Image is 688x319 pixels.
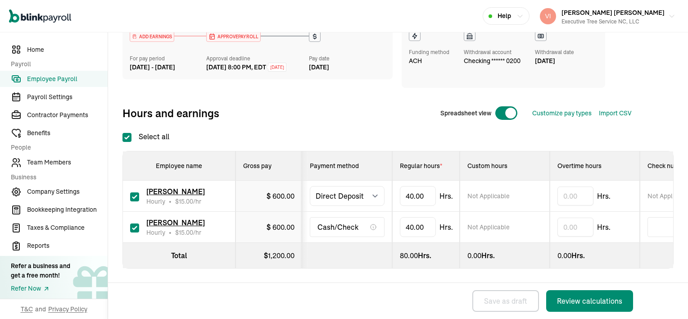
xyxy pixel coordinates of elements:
[179,197,193,205] span: 15.00
[535,48,574,56] div: Withdrawal date
[11,173,102,182] span: Business
[9,3,71,29] nav: Global
[27,241,108,251] span: Reports
[11,284,70,293] a: Refer Now
[483,7,530,25] button: Help
[409,48,449,56] div: Funding method
[27,128,108,138] span: Benefits
[175,197,201,206] span: /hr
[206,63,266,72] div: [DATE] 8:00 PM, EDT
[21,305,33,314] span: T&C
[175,228,201,237] span: /hr
[561,18,665,26] div: Executive Tree Service NC, LLC
[309,63,385,72] div: [DATE]
[557,218,593,237] input: 0.00
[439,191,453,201] span: Hrs.
[643,276,688,319] iframe: Chat Widget
[498,11,511,21] span: Help
[400,162,442,170] span: Regular hours
[535,56,574,66] div: [DATE]
[310,162,359,170] span: Payment method
[243,161,294,170] div: Gross pay
[27,205,108,214] span: Bookkeeping Integration
[317,222,358,232] span: Cash/Check
[557,162,602,170] span: Overtime hours
[175,197,193,205] span: $
[400,217,436,237] input: TextInput
[146,218,205,227] span: [PERSON_NAME]
[557,296,622,306] div: Review calculations
[11,59,102,69] span: Payroll
[484,296,527,306] div: Save as draft
[309,55,385,63] div: Pay date
[130,63,206,72] div: [DATE] - [DATE]
[122,133,131,142] input: Select all
[130,250,228,261] div: Total
[169,228,172,237] span: •
[268,251,294,260] span: 1,200.00
[175,228,193,237] span: $
[11,261,70,280] div: Refer a business and get a free month!
[561,9,665,17] span: [PERSON_NAME] [PERSON_NAME]
[243,250,294,261] div: $
[27,158,108,167] span: Team Members
[272,191,294,201] span: 600.00
[464,48,521,56] div: Withdrawal account
[467,250,542,261] div: Hrs.
[267,191,294,201] div: $
[440,109,491,118] span: Spreadsheet view
[270,64,284,71] span: [DATE]
[216,33,258,40] span: APPROVE PAYROLL
[130,32,174,41] div: ADD EARNINGS
[597,222,611,232] span: Hrs.
[146,197,165,206] span: Hourly
[599,109,631,118] button: Import CSV
[11,143,102,152] span: People
[557,250,632,261] div: Hrs.
[130,55,206,63] div: For pay period
[179,228,193,237] span: 15.00
[532,109,592,118] button: Customize pay types
[597,191,611,201] span: Hrs.
[206,55,305,63] div: Approval deadline
[48,305,87,314] span: Privacy Policy
[272,223,294,232] span: 600.00
[400,250,452,261] div: Hrs.
[27,223,108,232] span: Taxes & Compliance
[27,187,108,196] span: Company Settings
[27,74,108,84] span: Employee Payroll
[400,186,436,206] input: TextInput
[122,131,169,142] label: Select all
[467,161,542,170] div: Custom hours
[536,5,679,27] button: [PERSON_NAME] [PERSON_NAME]Executive Tree Service NC, LLC
[146,228,165,237] span: Hourly
[439,222,453,232] span: Hrs.
[169,197,172,206] span: •
[467,191,510,201] span: Not Applicable
[467,223,510,232] span: Not Applicable
[27,45,108,55] span: Home
[27,110,108,120] span: Contractor Payments
[546,290,633,312] button: Review calculations
[267,222,294,232] div: $
[557,187,593,205] input: 0.00
[122,106,219,120] span: Hours and earnings
[557,251,571,260] span: 0.00
[400,251,418,260] span: 80.00
[409,56,422,66] span: ACH
[146,187,205,196] span: [PERSON_NAME]
[472,290,539,312] button: Save as draft
[156,162,202,170] span: Employee name
[27,92,108,102] span: Payroll Settings
[467,251,481,260] span: 0.00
